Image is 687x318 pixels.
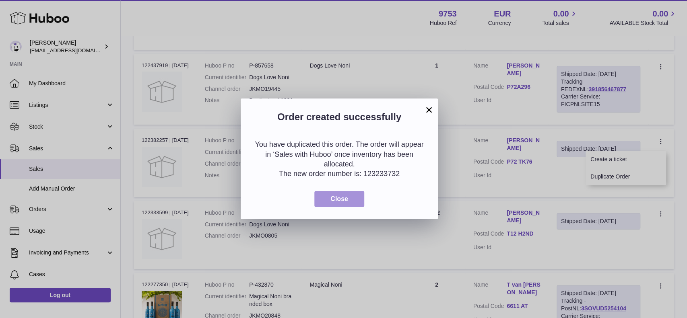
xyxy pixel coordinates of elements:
p: You have duplicated this order. The order will appear in ‘Sales with Huboo’ once inventory has be... [253,140,426,169]
span: Close [330,195,348,202]
button: Close [314,191,364,207]
h2: Order created successfully [253,111,426,127]
button: × [424,105,434,115]
p: The new order number is: 123233732 [253,169,426,178]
